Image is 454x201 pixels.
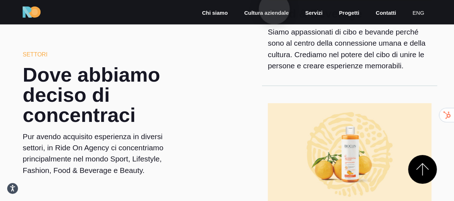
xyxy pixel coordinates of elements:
a: Progetti [338,9,360,17]
a: Cultura aziendale [243,9,289,17]
a: Servizi [304,9,323,17]
a: eng [412,9,425,17]
h6: Settori [23,50,186,59]
h2: Dove abbiamo deciso di concentraci [23,65,186,125]
p: Pur avendo acquisito esperienza in diversi settori, in Ride On Agency ci concentriamo principalme... [23,131,186,176]
a: Chi siamo [201,9,229,17]
img: Ride On Agency Logo [23,6,41,18]
p: Siamo appassionati di cibo e bevande perché sono al centro della connessione umana e della cultur... [268,26,431,71]
a: Contatti [375,9,397,17]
